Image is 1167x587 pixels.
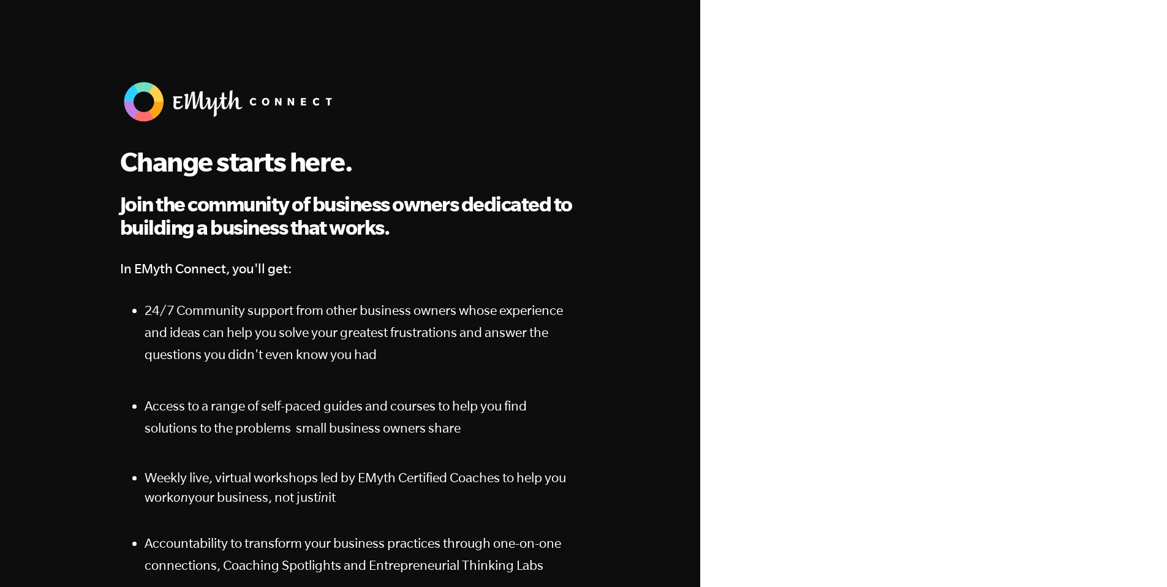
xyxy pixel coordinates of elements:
h2: Join the community of business owners dedicated to building a business that works. [120,192,581,240]
em: in [318,490,328,504]
img: EMyth Connect Banner w White Text [120,78,341,125]
span: Accountability to transform your business practices through one-on-one connections, Coaching Spot... [145,536,561,572]
span: your business, not just [188,490,318,504]
h4: In EMyth Connect, you'll get: [120,257,581,279]
h1: Change starts here. [120,145,581,178]
em: on [173,490,188,504]
span: Access to a range of self-paced guides and courses to help you find solutions to the problems sma... [145,398,527,435]
span: Weekly live, virtual workshops led by EMyth Certified Coaches to help you work [145,470,566,504]
p: 24/7 Community support from other business owners whose experience and ideas can help you solve y... [145,299,581,365]
iframe: Chat Widget [1106,528,1167,587]
span: it [328,490,336,504]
